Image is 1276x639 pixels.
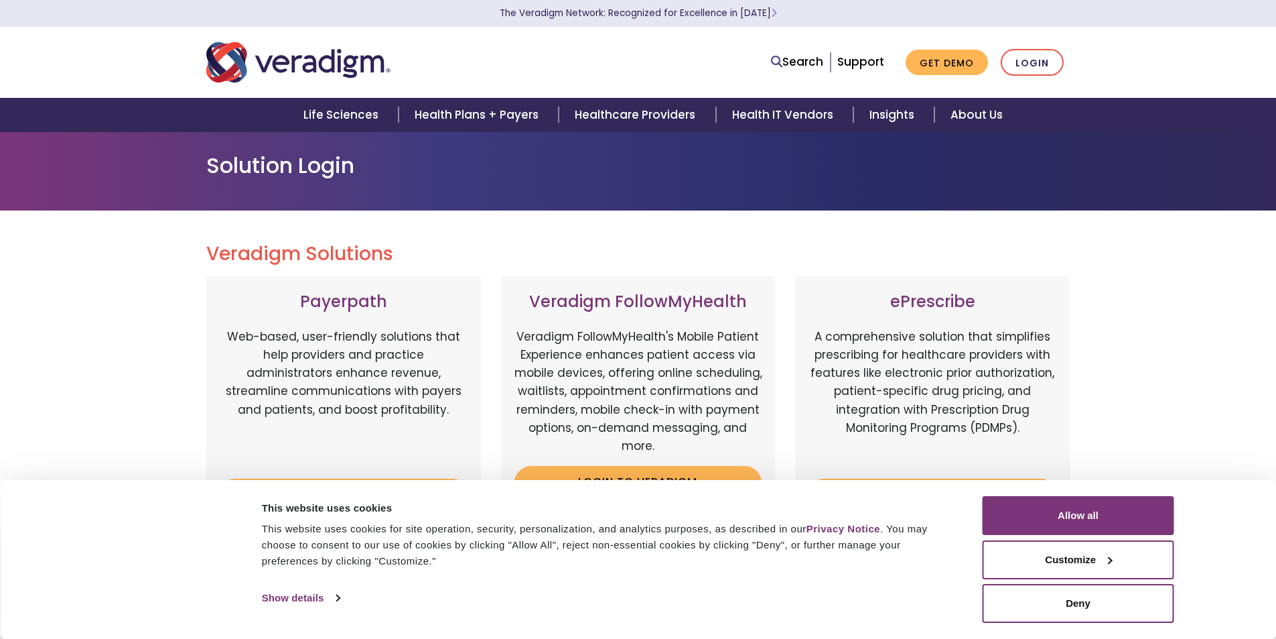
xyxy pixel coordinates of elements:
button: Deny [983,584,1174,623]
a: Health Plans + Payers [399,98,559,132]
span: Learn More [771,7,777,19]
div: This website uses cookies [262,500,952,516]
h3: ePrescribe [808,292,1056,312]
a: Life Sciences [287,98,399,132]
a: Login [1001,49,1064,76]
h2: Veradigm Solutions [206,243,1070,266]
a: Login to Veradigm FollowMyHealth [514,466,762,510]
a: Support [837,54,884,70]
a: Get Demo [906,50,988,76]
p: A comprehensive solution that simplifies prescribing for healthcare providers with features like ... [808,328,1056,469]
p: Web-based, user-friendly solutions that help providers and practice administrators enhance revenu... [220,328,468,469]
a: Login to ePrescribe [808,479,1056,510]
img: Veradigm logo [206,40,391,84]
p: Veradigm FollowMyHealth's Mobile Patient Experience enhances patient access via mobile devices, o... [514,328,762,455]
a: Search [771,53,823,71]
h1: Solution Login [206,153,1070,178]
a: Insights [853,98,934,132]
a: Health IT Vendors [716,98,853,132]
a: Login to Payerpath [220,479,468,510]
div: This website uses cookies for site operation, security, personalization, and analytics purposes, ... [262,521,952,569]
button: Customize [983,540,1174,579]
h3: Payerpath [220,292,468,312]
a: Privacy Notice [806,523,880,534]
button: Allow all [983,496,1174,535]
a: Show details [262,588,340,608]
h3: Veradigm FollowMyHealth [514,292,762,312]
a: About Us [934,98,1019,132]
a: Healthcare Providers [559,98,715,132]
a: The Veradigm Network: Recognized for Excellence in [DATE]Learn More [500,7,777,19]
